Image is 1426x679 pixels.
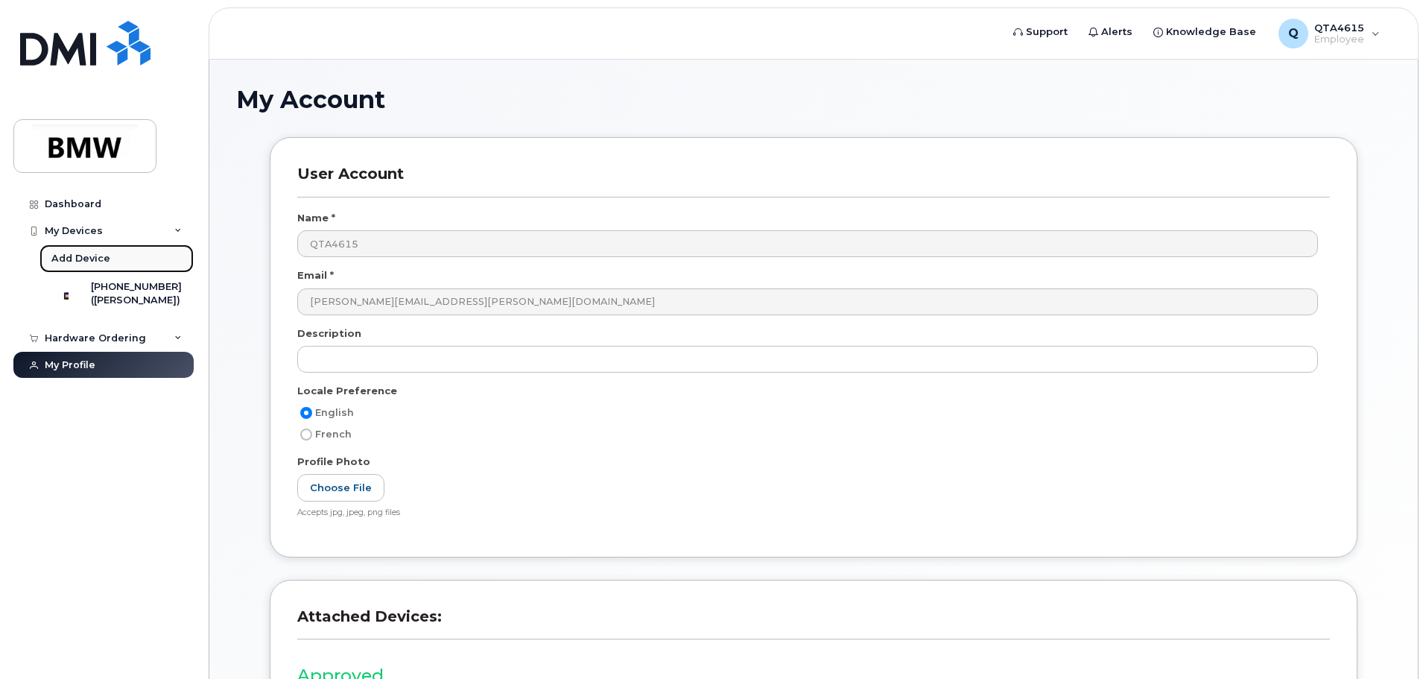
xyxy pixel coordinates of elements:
input: English [300,407,312,419]
label: Locale Preference [297,384,397,398]
h1: My Account [236,86,1391,113]
span: English [315,407,354,418]
input: French [300,429,312,440]
h3: Attached Devices: [297,607,1330,639]
div: Accepts jpg, jpeg, png files [297,508,1318,519]
span: French [315,429,352,440]
label: Choose File [297,474,384,502]
iframe: Messenger Launcher [1361,614,1415,668]
label: Name * [297,211,335,225]
label: Profile Photo [297,455,370,469]
label: Email * [297,268,334,282]
label: Description [297,326,361,341]
h3: User Account [297,165,1330,197]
